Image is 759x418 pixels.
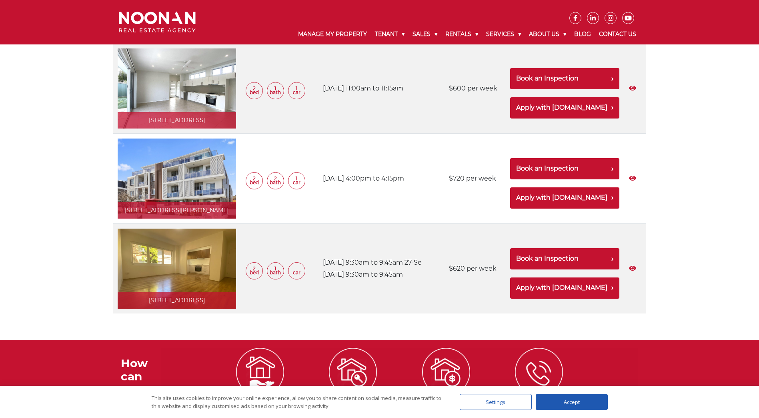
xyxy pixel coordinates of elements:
[246,262,263,279] span: 2 Bed
[595,24,640,44] a: Contact Us
[629,265,636,272] a: View More
[236,348,284,396] img: ICONS
[214,368,306,418] a: Managemy Property
[267,172,284,189] span: 2 Bath
[121,357,161,410] h3: How can we help?
[323,173,433,185] p: [DATE] 4:00pm to 4:15pm
[329,348,377,396] img: ICONS
[444,134,505,224] td: $720 per week
[371,24,409,44] a: Tenant
[288,262,305,279] span: Car
[629,265,636,271] svg: View More
[629,175,636,182] a: View More
[629,175,636,181] svg: View More
[525,24,570,44] a: About Us
[441,24,482,44] a: Rentals
[288,172,305,189] span: 1 Car
[267,82,284,99] span: 1 Bath
[460,394,532,410] div: Settings
[422,348,470,396] img: ICONS
[307,368,399,418] a: Leasemy Property
[294,24,371,44] a: Manage My Property
[570,24,595,44] a: Blog
[323,257,433,281] p: [DATE] 9:30am to 9:45am 27-Se [DATE] 9:30am to 9:45am
[246,172,263,189] span: 2 Bed
[444,224,505,314] td: $620 per week
[510,248,619,269] button: Book an Inspection
[152,394,444,410] div: This site uses cookies to improve your online experience, allow you to share content on social me...
[401,368,492,418] a: Sellmy Property
[510,97,619,119] button: Apply with [DOMAIN_NAME]
[629,85,636,91] svg: View More
[444,43,505,134] td: $600 per week
[536,394,608,410] div: Accept
[409,24,441,44] a: Sales
[510,277,619,299] button: Apply with [DOMAIN_NAME]
[510,187,619,209] button: Apply with [DOMAIN_NAME]
[119,12,196,33] img: Noonan Real Estate Agency
[323,82,433,94] p: [DATE] 11:00am to 11:15am
[267,262,284,279] span: 1 Bath
[482,24,525,44] a: Services
[493,368,585,418] a: ContactUs
[510,68,619,89] button: Book an Inspection
[515,348,563,396] img: ICONS
[246,82,263,99] span: 2 Bed
[510,158,619,179] button: Book an Inspection
[629,84,636,92] a: View More
[288,82,305,99] span: 1 Car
